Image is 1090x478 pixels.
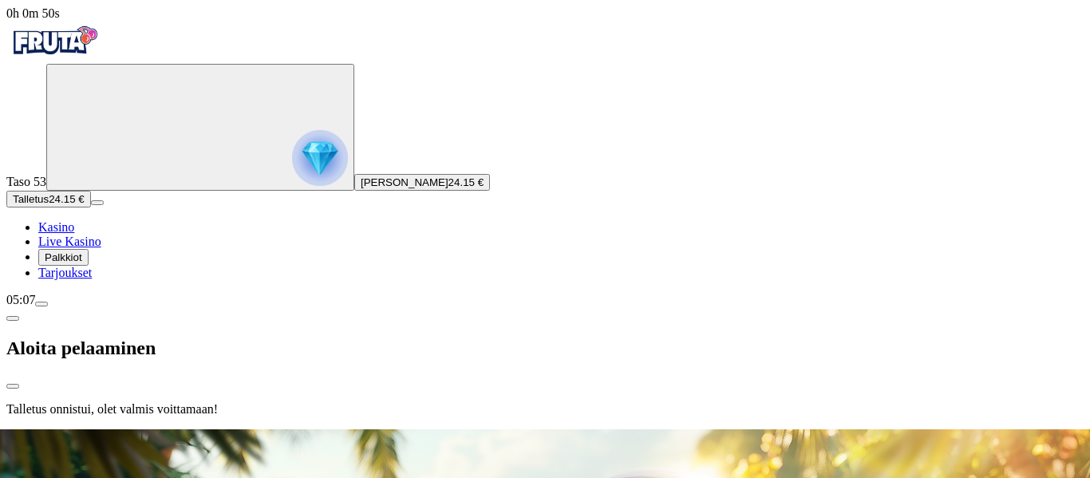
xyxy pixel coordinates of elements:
nav: Primary [6,21,1084,280]
button: menu [91,200,104,205]
span: Talletus [13,193,49,205]
a: Fruta [6,49,102,63]
span: 24.15 € [49,193,84,205]
h2: Aloita pelaaminen [6,338,1084,359]
span: 24.15 € [448,176,484,188]
button: chevron-left icon [6,316,19,321]
img: reward progress [292,130,348,186]
span: Live Kasino [38,235,101,248]
button: menu [35,302,48,306]
span: Tarjoukset [38,266,92,279]
span: [PERSON_NAME] [361,176,448,188]
span: 05:07 [6,293,35,306]
button: Talletusplus icon24.15 € [6,191,91,207]
a: poker-chip iconLive Kasino [38,235,101,248]
span: Kasino [38,220,74,234]
button: close [6,384,19,389]
p: Talletus onnistui, olet valmis voittamaan! [6,402,1084,417]
span: user session time [6,6,60,20]
img: Fruta [6,21,102,61]
button: [PERSON_NAME]24.15 € [354,174,490,191]
a: diamond iconKasino [38,220,74,234]
button: reward iconPalkkiot [38,249,89,266]
a: gift-inverted iconTarjoukset [38,266,92,279]
span: Taso 53 [6,175,46,188]
span: Palkkiot [45,251,82,263]
button: reward progress [46,64,354,191]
